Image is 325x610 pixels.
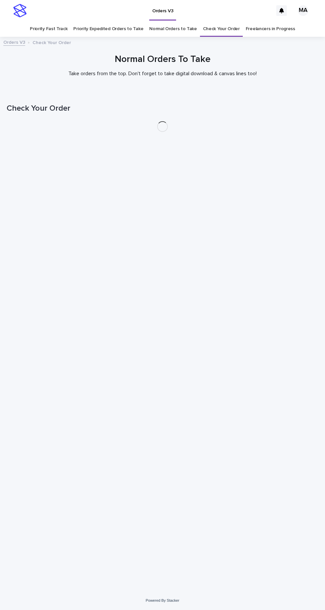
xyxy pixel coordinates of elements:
[149,21,197,37] a: Normal Orders to Take
[30,71,295,77] p: Take orders from the top. Don't forget to take digital download & canvas lines too!
[246,21,295,37] a: Freelancers in Progress
[7,54,318,65] h1: Normal Orders To Take
[203,21,240,37] a: Check Your Order
[32,38,71,46] p: Check Your Order
[13,4,27,17] img: stacker-logo-s-only.png
[30,21,67,37] a: Priority Fast Track
[298,5,308,16] div: MA
[73,21,143,37] a: Priority Expedited Orders to Take
[7,104,318,113] h1: Check Your Order
[3,38,25,46] a: Orders V3
[146,598,179,602] a: Powered By Stacker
